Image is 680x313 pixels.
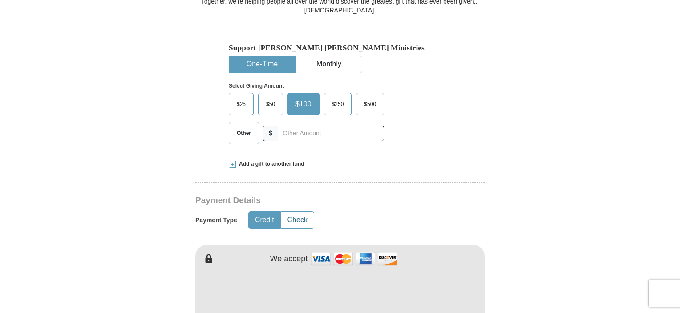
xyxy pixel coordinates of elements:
[232,98,250,111] span: $25
[328,98,348,111] span: $250
[229,56,295,73] button: One-Time
[232,126,255,140] span: Other
[262,98,279,111] span: $50
[270,254,308,264] h4: We accept
[310,249,399,268] img: credit cards accepted
[195,216,237,224] h5: Payment Type
[278,126,384,141] input: Other Amount
[281,212,314,228] button: Check
[263,126,278,141] span: $
[236,160,304,168] span: Add a gift to another fund
[249,212,280,228] button: Credit
[229,43,451,53] h5: Support [PERSON_NAME] [PERSON_NAME] Ministries
[360,98,380,111] span: $500
[195,195,422,206] h3: Payment Details
[291,98,316,111] span: $100
[229,83,284,89] strong: Select Giving Amount
[296,56,362,73] button: Monthly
